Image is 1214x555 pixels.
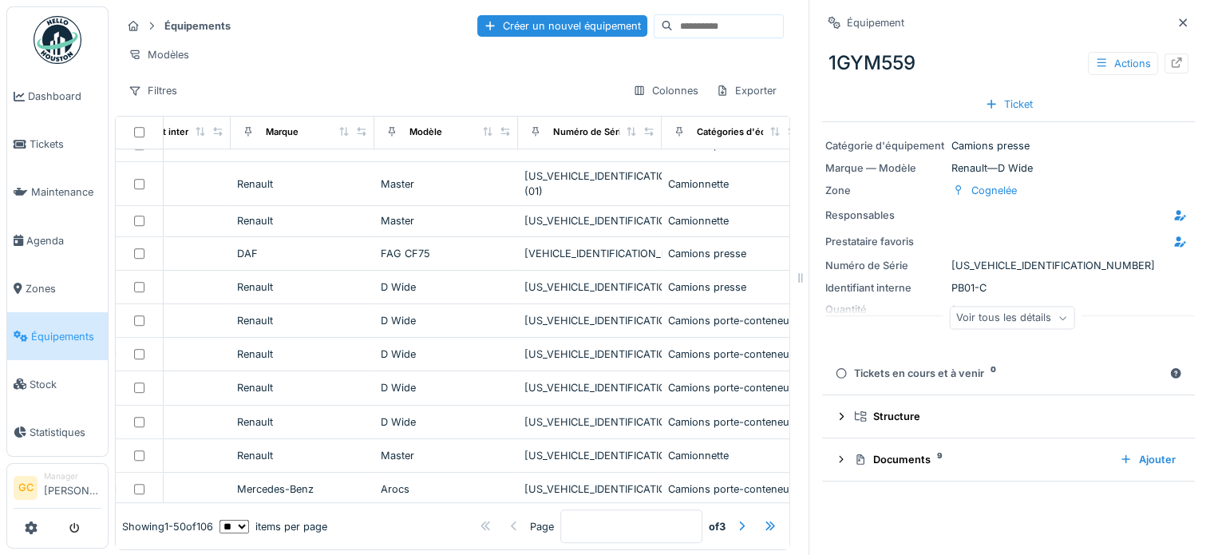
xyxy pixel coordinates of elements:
div: Renault [237,279,368,295]
div: Créer un nouvel équipement [477,15,647,37]
a: Maintenance [7,168,108,216]
div: [US_VEHICLE_IDENTIFICATION_NUMBER] [524,213,655,228]
div: Camionnette [668,176,799,192]
div: Modèles [121,43,196,66]
div: Colonnes [626,79,706,102]
div: Renault [237,448,368,463]
div: Camionnette [668,213,799,228]
div: Camions porte-conteneurs [668,380,799,395]
div: Équipement [847,15,904,30]
div: Numéro de Série [825,258,945,273]
div: [US_VEHICLE_IDENTIFICATION_NUMBER]-01 [524,414,655,430]
div: Renault [237,347,368,362]
a: Tickets [7,121,108,168]
div: D Wide [381,347,512,362]
div: Tickets en cours et à venir [835,366,1163,381]
div: D Wide [381,313,512,328]
div: D Wide [381,380,512,395]
div: Renault [237,380,368,395]
a: GC Manager[PERSON_NAME] [14,470,101,509]
div: Camions presse [825,138,1192,153]
div: PB01-C [825,280,1192,295]
div: [US_VEHICLE_IDENTIFICATION_NUMBER]-01 [524,380,655,395]
a: Équipements [7,312,108,360]
div: Camions porte-conteneurs [668,347,799,362]
div: items per page [219,519,327,534]
a: Dashboard [7,73,108,121]
span: Statistiques [30,425,101,440]
div: Filtres [121,79,184,102]
div: Camions porte-conteneurs [668,482,799,497]
div: Numéro de Série [553,125,627,139]
div: Mercedes-Benz [237,482,368,497]
div: Structure [854,409,1176,424]
a: Agenda [7,216,108,264]
span: Stock [30,377,101,392]
li: [PERSON_NAME] [44,470,101,505]
div: Master [381,448,512,463]
a: Statistiques [7,408,108,456]
div: Manager [44,470,101,482]
div: Renault [237,176,368,192]
div: Master [381,176,512,192]
div: DAF [237,246,368,261]
strong: of 3 [709,519,726,534]
div: Cognelée [971,183,1017,198]
li: GC [14,476,38,500]
div: Camions porte-conteneurs [668,414,799,430]
div: [US_VEHICLE_IDENTIFICATION_NUMBER] [524,482,655,497]
summary: Tickets en cours et à venir0 [828,359,1188,388]
div: Camions presse [668,279,799,295]
a: Zones [7,264,108,312]
span: Équipements [31,329,101,344]
div: [US_VEHICLE_IDENTIFICATION_NUMBER] [825,258,1192,273]
div: 1GYM559 [822,42,1195,84]
span: Dashboard [28,89,101,104]
div: Ticket [979,93,1039,115]
img: Badge_color-CXgf-gQk.svg [34,16,81,64]
summary: Structure [828,402,1188,431]
div: [US_VEHICLE_IDENTIFICATION_NUMBER](01) [524,168,655,199]
div: D Wide [381,279,512,295]
summary: Documents9Ajouter [828,445,1188,474]
div: Renault [237,213,368,228]
a: Stock [7,360,108,408]
div: Catégorie d'équipement [825,138,945,153]
div: Catégories d'équipement [697,125,808,139]
div: Zone [825,183,945,198]
div: Page [530,519,554,534]
div: [VEHICLE_IDENTIFICATION_NUMBER]-01 [524,246,655,261]
div: Camions presse [668,246,799,261]
span: Tickets [30,137,101,152]
span: Zones [26,281,101,296]
div: Identifiant interne [825,280,945,295]
div: Marque [266,125,299,139]
div: Documents [854,452,1107,467]
div: Renault — D Wide [825,161,1192,176]
div: Master [381,213,512,228]
div: Marque — Modèle [825,161,945,176]
div: Exporter [709,79,784,102]
div: Showing 1 - 50 of 106 [122,519,213,534]
span: Agenda [26,233,101,248]
div: [US_VEHICLE_IDENTIFICATION_NUMBER]-01 [524,279,655,295]
div: Camions porte-conteneurs [668,313,799,328]
div: FAG CF75 [381,246,512,261]
div: Responsables [825,208,945,223]
div: Camionnette [668,448,799,463]
div: Ajouter [1113,449,1182,470]
div: Voir tous les détails [949,307,1074,330]
div: Arocs [381,482,512,497]
div: Actions [1088,52,1158,75]
div: D Wide [381,414,512,430]
div: Prestataire favoris [825,234,945,249]
div: Modèle [409,125,442,139]
div: Renault [237,414,368,430]
div: [US_VEHICLE_IDENTIFICATION_NUMBER]-01 [524,448,655,463]
strong: Équipements [158,18,237,34]
div: [US_VEHICLE_IDENTIFICATION_NUMBER]-01 [524,313,655,328]
div: [US_VEHICLE_IDENTIFICATION_NUMBER]-01 [524,347,655,362]
div: Renault [237,313,368,328]
span: Maintenance [31,184,101,200]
